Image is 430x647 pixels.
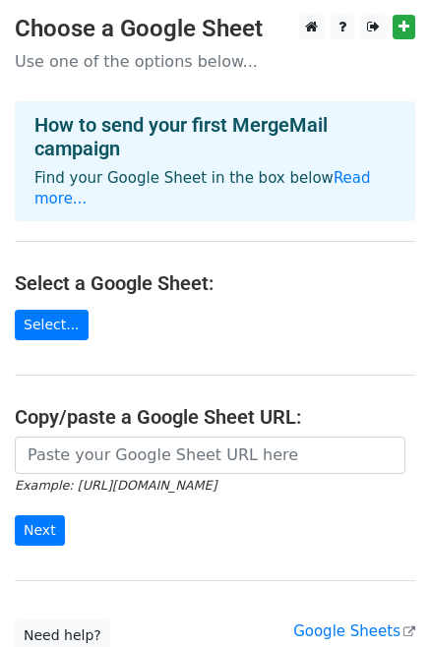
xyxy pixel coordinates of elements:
[15,515,65,546] input: Next
[15,51,415,72] p: Use one of the options below...
[15,310,89,340] a: Select...
[15,478,216,493] small: Example: [URL][DOMAIN_NAME]
[34,113,396,160] h4: How to send your first MergeMail campaign
[15,405,415,429] h4: Copy/paste a Google Sheet URL:
[15,271,415,295] h4: Select a Google Sheet:
[34,169,371,207] a: Read more...
[15,15,415,43] h3: Choose a Google Sheet
[293,622,415,640] a: Google Sheets
[15,437,405,474] input: Paste your Google Sheet URL here
[34,168,396,209] p: Find your Google Sheet in the box below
